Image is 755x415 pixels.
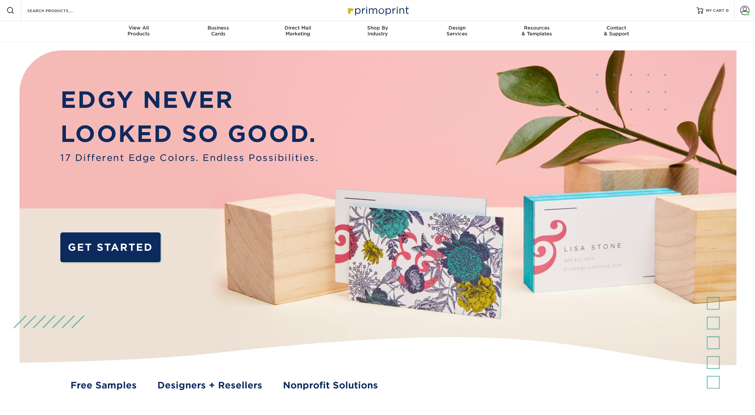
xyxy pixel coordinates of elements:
a: Direct MailMarketing [258,21,338,42]
p: LOOKED SO GOOD. [60,117,318,151]
a: Contact& Support [577,21,656,42]
div: Products [99,25,179,37]
a: Resources& Templates [497,21,577,42]
a: Designers + Resellers [157,379,262,392]
a: BusinessCards [178,21,258,42]
a: DesignServices [417,21,497,42]
span: 0 [726,8,729,13]
a: View AllProducts [99,21,179,42]
span: Resources [497,25,577,31]
div: & Templates [497,25,577,37]
div: Marketing [258,25,338,37]
span: Direct Mail [258,25,338,31]
div: Cards [178,25,258,37]
a: Nonprofit Solutions [283,379,378,392]
a: Shop ByIndustry [338,21,417,42]
div: & Support [577,25,656,37]
img: Primoprint [345,3,410,17]
a: Free Samples [70,379,137,392]
a: GET STARTED [60,232,161,262]
span: Design [417,25,497,31]
div: Services [417,25,497,37]
div: Industry [338,25,417,37]
span: Shop By [338,25,417,31]
input: SEARCH PRODUCTS..... [27,7,90,14]
span: MY CART [706,8,725,13]
span: 17 Different Edge Colors. Endless Possibilities. [60,151,318,165]
span: View All [99,25,179,31]
span: Business [178,25,258,31]
span: Contact [577,25,656,31]
p: EDGY NEVER [60,83,318,117]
